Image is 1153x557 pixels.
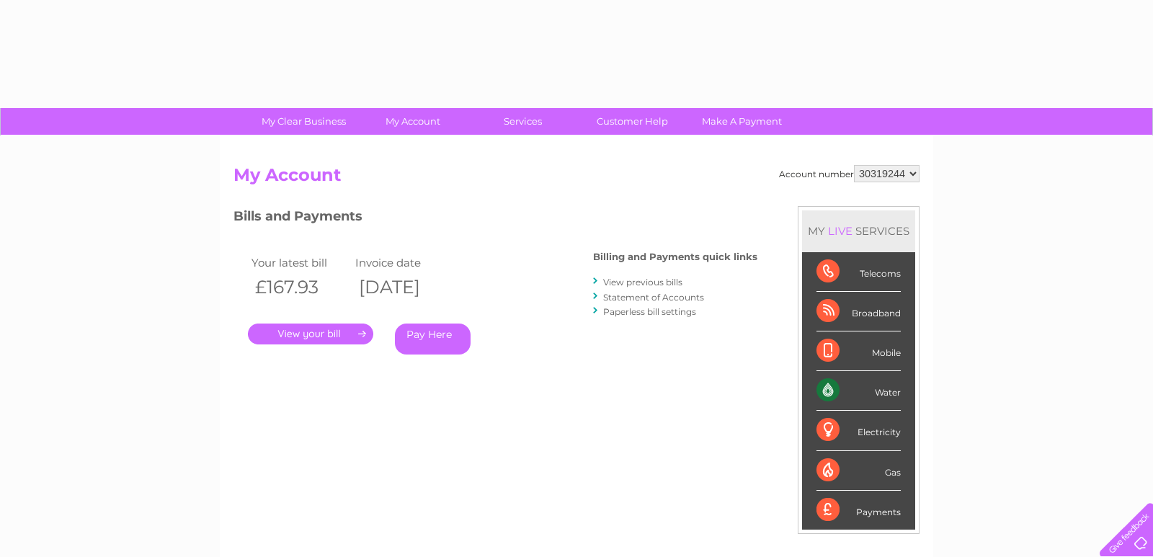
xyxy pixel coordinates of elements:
div: Mobile [816,331,901,371]
a: Pay Here [395,324,471,355]
a: My Account [354,108,473,135]
h4: Billing and Payments quick links [593,251,757,262]
div: Telecoms [816,252,901,292]
div: Account number [779,165,920,182]
td: Your latest bill [248,253,352,272]
td: Invoice date [352,253,455,272]
th: [DATE] [352,272,455,302]
div: Payments [816,491,901,530]
a: Paperless bill settings [603,306,696,317]
div: Broadband [816,292,901,331]
a: View previous bills [603,277,682,288]
a: . [248,324,373,344]
h2: My Account [233,165,920,192]
a: Make A Payment [682,108,801,135]
a: Statement of Accounts [603,292,704,303]
div: Water [816,371,901,411]
a: Services [463,108,582,135]
div: MY SERVICES [802,210,915,251]
div: Gas [816,451,901,491]
th: £167.93 [248,272,352,302]
a: My Clear Business [244,108,363,135]
a: Customer Help [573,108,692,135]
div: LIVE [825,224,855,238]
h3: Bills and Payments [233,206,757,231]
div: Electricity [816,411,901,450]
